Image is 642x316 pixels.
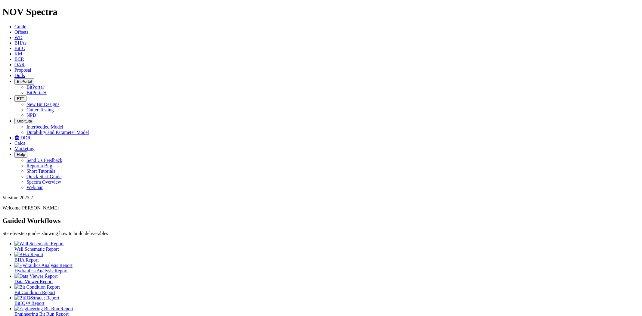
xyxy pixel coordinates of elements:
a: Short Tutorials [26,169,55,174]
h2: Guided Workflows [2,217,640,225]
span: [PERSON_NAME] [20,205,59,210]
a: Spectra Overview [26,179,61,184]
a: BitPortal+ [26,90,47,95]
button: OrbitLite [14,118,34,124]
a: Data Viewer Report Data Viewer Report [14,274,640,284]
a: Report a Bug [26,163,52,168]
a: Offsets [14,29,28,35]
button: FTT [14,95,26,102]
a: Interbedded Model [26,124,63,129]
p: Step-by-step guides showing how to build deliverables [2,231,640,236]
img: Well Schematic Report [14,241,64,246]
a: BitIQ [14,46,25,51]
a: Bit Condition Report Bit Condition Report [14,284,640,295]
a: NPD [26,113,36,118]
span: BitIQ™ Report [14,301,45,306]
a: BitIQ&trade; Report BitIQ™ Report [14,295,640,306]
a: KM [14,51,22,56]
a: Quick Start Guide [26,174,61,179]
h1: NOV Spectra [2,6,640,17]
a: Well Schematic Report Well Schematic Report [14,241,640,252]
a: BHAs [14,40,26,45]
span: Hydraulics Analysis Report [14,268,68,273]
button: Help [14,151,27,158]
span: Data Viewer Report [14,279,53,284]
img: Hydraulics Analysis Report [14,263,73,268]
a: BHA Report BHA Report [14,252,640,262]
img: Engineering Bit Run Report [14,306,73,311]
button: BitPortal [14,78,34,85]
a: BCR [14,57,24,62]
a: New Bit Designs [26,102,59,107]
span: FTT [17,96,24,101]
a: Calcs [14,141,25,146]
a: OAR [14,62,25,67]
a: Send Us Feedback [26,158,62,163]
img: BHA Report [14,252,43,257]
img: BitIQ&trade; Report [14,295,59,301]
a: Proposal [14,67,31,73]
a: WD [14,35,23,40]
span: Bit Condition Report [14,290,55,295]
img: Data Viewer Report [14,274,58,279]
span: BHA Report [14,257,39,262]
div: Version: 2025.2 [2,195,640,200]
a: Hydraulics Analysis Report Hydraulics Analysis Report [14,263,640,273]
a: Dulls [14,73,25,78]
span: DDR [20,135,31,140]
span: BitPortal [17,79,32,84]
a: Cutter Testing [26,107,54,112]
span: Help [17,152,25,157]
a: Webinar [26,185,43,190]
span: OrbitLite [17,119,32,123]
a: Marketing [14,146,35,151]
a: BitPortal [26,85,44,90]
span: Well Schematic Report [14,246,59,252]
a: DDR [14,135,31,140]
a: Guide [14,24,26,29]
p: Welcome [2,205,640,211]
a: Durability and Parameter Model [26,130,89,135]
img: Bit Condition Report [14,284,60,290]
